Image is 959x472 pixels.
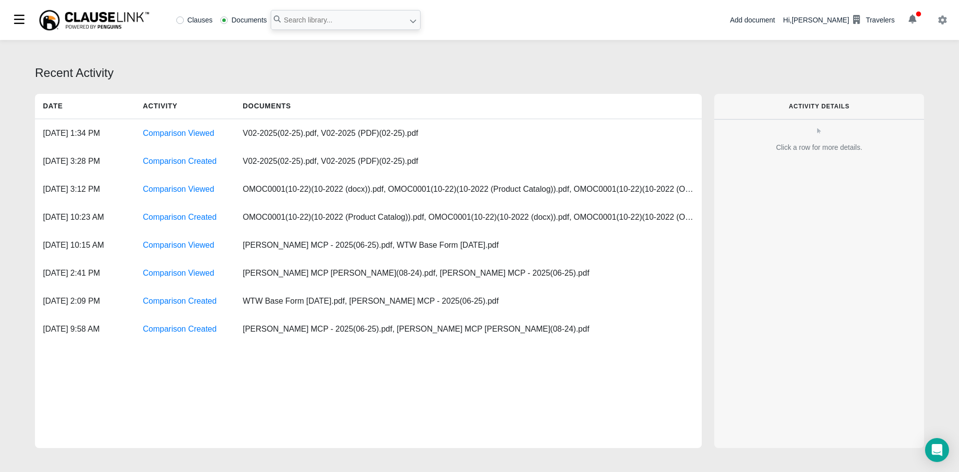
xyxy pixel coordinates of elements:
div: OMOC0001(10-22)(10-2022 (Product Catalog)).pdf, OMOC0001(10-22)(10-2022 (docx)).pdf, OMOC0001(10-... [235,203,702,231]
div: Hi, [PERSON_NAME] [783,11,895,28]
h5: Date [35,94,135,118]
div: [DATE] 10:15 AM [35,231,135,259]
label: Clauses [176,16,213,23]
div: [DATE] 3:12 PM [35,175,135,203]
label: Documents [220,16,267,23]
div: Travelers [866,15,895,25]
div: [PERSON_NAME] MCP [PERSON_NAME](08-24).pdf, [PERSON_NAME] MCP - 2025(06-25).pdf [235,259,597,287]
div: Click a row for more details. [722,142,916,153]
div: [DATE] 10:23 AM [35,203,135,231]
h5: Documents [235,94,435,118]
div: Recent Activity [35,64,924,82]
img: ClauseLink [38,9,150,31]
div: [PERSON_NAME] MCP - 2025(06-25).pdf, [PERSON_NAME] MCP [PERSON_NAME](08-24).pdf [235,315,597,343]
input: Search library... [271,10,421,30]
h5: Activity [135,94,235,118]
div: V02-2025(02-25).pdf, V02-2025 (PDF)(02-25).pdf [235,147,435,175]
div: [DATE] 3:28 PM [35,147,135,175]
div: [DATE] 1:34 PM [35,119,135,147]
div: [DATE] 9:58 AM [35,315,135,343]
a: Comparison Created [143,325,217,333]
h6: Activity Details [730,103,908,110]
a: Comparison Created [143,297,217,305]
a: Comparison Viewed [143,129,214,137]
div: WTW Base Form [DATE].pdf, [PERSON_NAME] MCP - 2025(06-25).pdf [235,287,506,315]
a: Comparison Created [143,213,217,221]
a: Comparison Created [143,157,217,165]
div: Add document [730,15,775,25]
div: V02-2025(02-25).pdf, V02-2025 (PDF)(02-25).pdf [235,119,435,147]
a: Comparison Viewed [143,185,214,193]
div: [DATE] 2:09 PM [35,287,135,315]
div: [DATE] 2:41 PM [35,259,135,287]
div: [PERSON_NAME] MCP - 2025(06-25).pdf, WTW Base Form [DATE].pdf [235,231,506,259]
a: Comparison Viewed [143,241,214,249]
div: OMOC0001(10-22)(10-2022 (docx)).pdf, OMOC0001(10-22)(10-2022 (Product Catalog)).pdf, OMOC0001(10-... [235,175,702,203]
a: Comparison Viewed [143,269,214,277]
div: Open Intercom Messenger [925,438,949,462]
